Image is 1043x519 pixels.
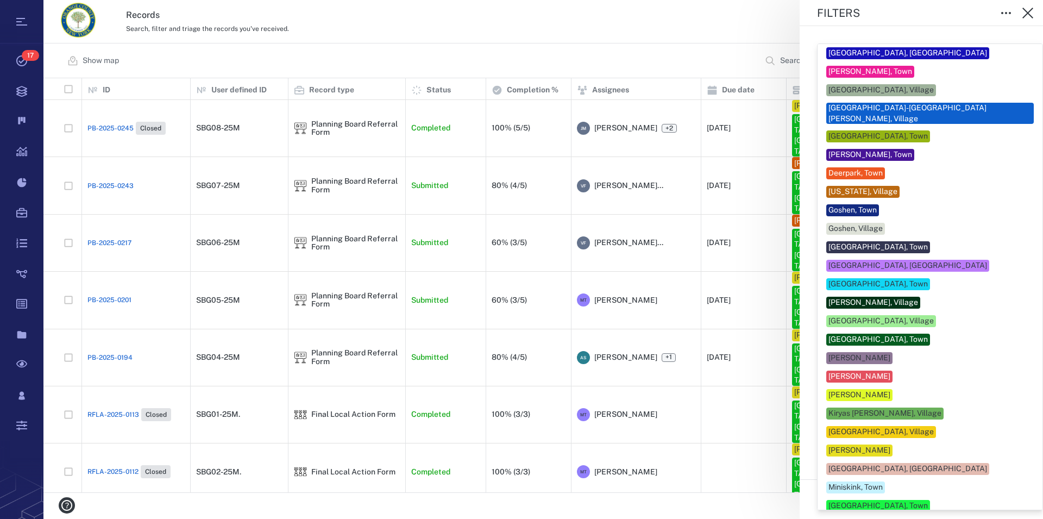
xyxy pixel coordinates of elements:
[828,242,928,253] div: [GEOGRAPHIC_DATA], Town
[828,223,883,234] div: Goshen, Village
[828,103,1032,124] div: [GEOGRAPHIC_DATA]-[GEOGRAPHIC_DATA][PERSON_NAME], Village
[828,445,890,456] div: [PERSON_NAME]
[828,205,877,216] div: Goshen, Town
[828,390,890,401] div: [PERSON_NAME]
[828,464,987,474] div: [GEOGRAPHIC_DATA], [GEOGRAPHIC_DATA]
[828,48,987,59] div: [GEOGRAPHIC_DATA], [GEOGRAPHIC_DATA]
[828,279,928,290] div: [GEOGRAPHIC_DATA], Town
[24,8,47,17] span: Help
[828,427,934,437] div: [GEOGRAPHIC_DATA], Village
[828,297,918,308] div: [PERSON_NAME], Village
[828,353,890,364] div: [PERSON_NAME]
[828,85,934,96] div: [GEOGRAPHIC_DATA], Village
[828,408,941,419] div: Kiryas [PERSON_NAME], Village
[828,168,883,179] div: Deerpark, Town
[828,316,934,327] div: [GEOGRAPHIC_DATA], Village
[828,66,912,77] div: [PERSON_NAME], Town
[828,371,890,382] div: [PERSON_NAME]
[828,334,928,345] div: [GEOGRAPHIC_DATA], Town
[828,260,987,271] div: [GEOGRAPHIC_DATA], [GEOGRAPHIC_DATA]
[828,186,897,197] div: [US_STATE], Village
[828,482,883,493] div: Miniskink, Town
[828,131,928,142] div: [GEOGRAPHIC_DATA], Town
[828,149,912,160] div: [PERSON_NAME], Town
[828,501,928,511] div: [GEOGRAPHIC_DATA], Town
